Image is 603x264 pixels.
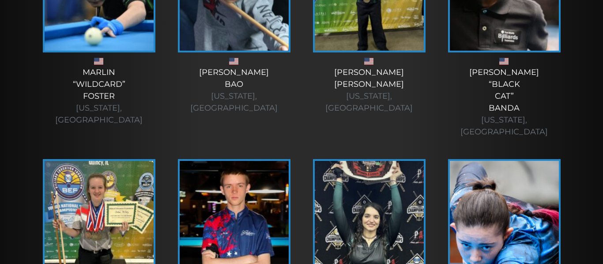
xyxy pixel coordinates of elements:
div: [US_STATE], [GEOGRAPHIC_DATA] [445,114,563,138]
div: [US_STATE], [GEOGRAPHIC_DATA] [310,90,428,114]
div: [US_STATE], [GEOGRAPHIC_DATA] [175,90,293,114]
div: [PERSON_NAME] Bao [175,67,293,114]
div: [PERSON_NAME] “Black Cat” Banda [445,67,563,138]
div: [PERSON_NAME] [PERSON_NAME] [310,67,428,114]
div: [US_STATE], [GEOGRAPHIC_DATA] [40,102,158,126]
div: Marlin “Wildcard” Foster [40,67,158,126]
